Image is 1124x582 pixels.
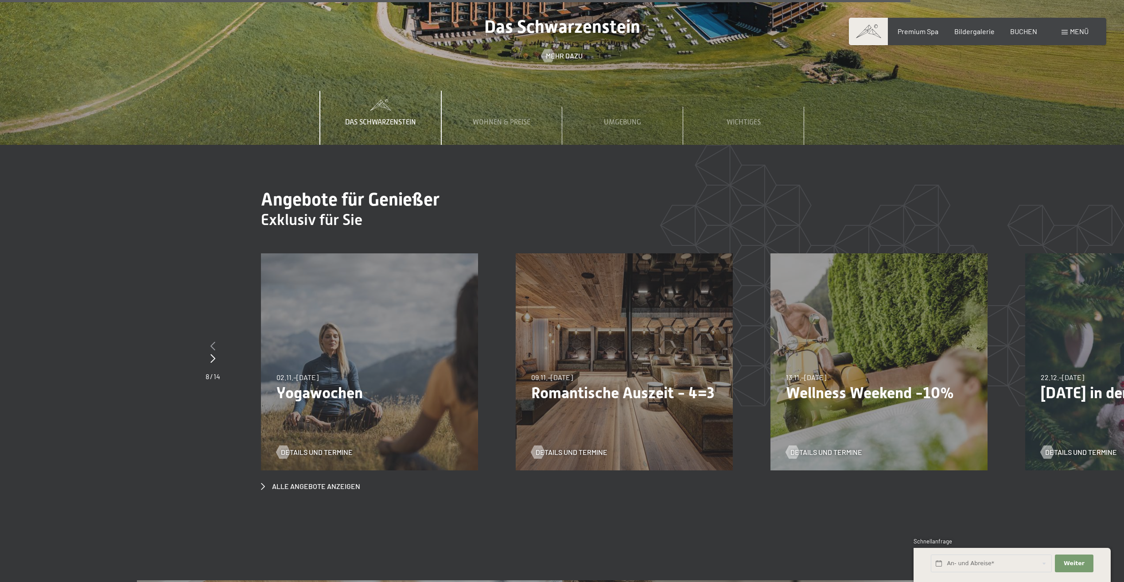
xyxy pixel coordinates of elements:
span: Details und Termine [790,447,862,457]
span: Alle Angebote anzeigen [272,481,360,491]
button: Weiter [1055,555,1093,573]
span: Exklusiv für Sie [261,211,362,229]
span: 02.11.–[DATE] [276,373,319,381]
a: Alle Angebote anzeigen [261,481,360,491]
span: Umgebung [604,118,641,126]
span: / [210,372,213,380]
span: Schnellanfrage [914,538,952,545]
span: Mehr dazu [546,51,583,61]
a: Details und Termine [276,447,353,457]
a: BUCHEN [1010,27,1037,35]
span: Wichtiges [727,118,761,126]
p: Wellness Weekend -10% [786,384,972,402]
span: Menü [1070,27,1089,35]
span: Details und Termine [1045,447,1117,457]
a: Premium Spa [898,27,938,35]
span: 8 [206,372,209,380]
a: Mehr dazu [541,51,583,61]
span: Das Schwarzenstein [484,16,640,37]
span: 22.12.–[DATE] [1041,373,1084,381]
span: 09.11.–[DATE] [531,373,573,381]
span: Wohnen & Preise [473,118,530,126]
span: Weiter [1064,559,1085,567]
span: Das Schwarzenstein [345,118,416,126]
p: Yogawochen [276,384,463,402]
span: 14 [214,372,220,380]
span: Angebote für Genießer [261,189,439,210]
a: Bildergalerie [954,27,995,35]
span: 13.11.–[DATE] [786,373,826,381]
span: Details und Termine [536,447,607,457]
span: Details und Termine [281,447,353,457]
a: Details und Termine [786,447,862,457]
a: Details und Termine [531,447,607,457]
p: Romantische Auszeit - 4=3 [531,384,717,402]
